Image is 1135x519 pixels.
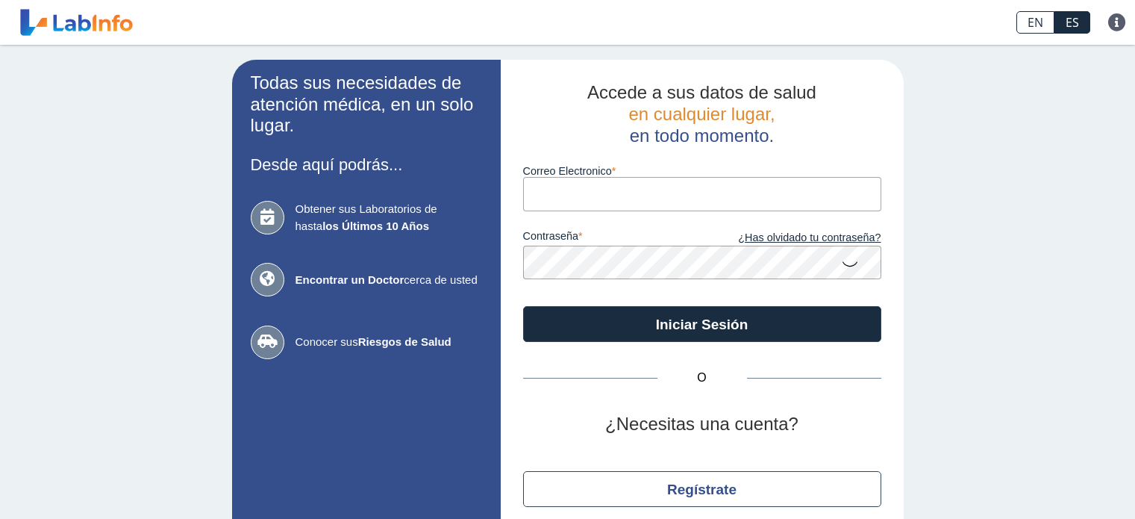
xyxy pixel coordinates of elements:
span: en todo momento. [630,125,774,146]
b: los Últimos 10 Años [322,220,429,232]
span: en cualquier lugar, [628,104,775,124]
span: Accede a sus datos de salud [587,82,816,102]
a: ¿Has olvidado tu contraseña? [702,230,881,246]
a: EN [1016,11,1054,34]
span: O [657,369,747,387]
label: contraseña [523,230,702,246]
h3: Desde aquí podrás... [251,155,482,174]
button: Regístrate [523,471,881,507]
b: Riesgos de Salud [358,335,451,348]
label: Correo Electronico [523,165,881,177]
b: Encontrar un Doctor [296,273,404,286]
span: Obtener sus Laboratorios de hasta [296,201,482,234]
button: Iniciar Sesión [523,306,881,342]
a: ES [1054,11,1090,34]
span: Conocer sus [296,334,482,351]
h2: Todas sus necesidades de atención médica, en un solo lugar. [251,72,482,137]
h2: ¿Necesitas una cuenta? [523,414,881,435]
iframe: Help widget launcher [1002,461,1119,503]
span: cerca de usted [296,272,482,289]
